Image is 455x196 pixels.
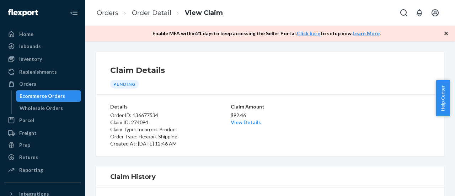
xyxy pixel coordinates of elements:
p: Order Type: Flexport Shipping [110,133,229,140]
img: Flexport logo [8,9,38,16]
a: Inbounds [4,41,81,52]
h1: Claim History [110,172,430,181]
div: Returns [19,154,38,161]
div: Inventory [19,55,42,63]
div: Ecommerce Orders [20,92,65,100]
button: Open account menu [428,6,442,20]
div: Replenishments [19,68,57,75]
p: Claim ID: 274094 [110,119,229,126]
a: Replenishments [4,66,81,78]
a: Click here [297,30,320,36]
p: Created At: [DATE] 12:46 AM [110,140,229,147]
div: Parcel [19,117,34,124]
div: Reporting [19,166,43,174]
p: $92.46 [231,112,310,119]
h1: Claim Details [110,65,430,76]
a: Wholesale Orders [16,102,81,114]
a: Prep [4,139,81,151]
p: Enable MFA within 21 days to keep accessing the Seller Portal. to setup now. . [152,30,381,37]
a: Home [4,28,81,40]
div: Freight [19,129,37,137]
p: Claim Amount [231,103,310,110]
button: Help Center [436,80,450,116]
a: View Details [231,119,261,125]
button: Close Navigation [67,6,81,20]
a: Ecommerce Orders [16,90,81,102]
p: Details [110,103,229,110]
p: Order ID: 136677534 [110,112,229,119]
a: Orders [4,78,81,90]
a: Order Detail [132,9,171,17]
a: View Claim [185,9,223,17]
div: Pending [110,80,139,89]
a: Parcel [4,115,81,126]
div: Home [19,31,33,38]
a: Orders [97,9,118,17]
a: Returns [4,152,81,163]
div: Wholesale Orders [20,105,63,112]
p: Claim Type: Incorrect Product [110,126,229,133]
iframe: Opens a widget where you can chat to one of our agents [410,175,448,192]
a: Reporting [4,164,81,176]
a: Freight [4,127,81,139]
ol: breadcrumbs [91,2,229,23]
a: Learn More [353,30,380,36]
a: Inventory [4,53,81,65]
button: Open notifications [412,6,427,20]
div: Inbounds [19,43,41,50]
button: Open Search Box [397,6,411,20]
div: Prep [19,142,30,149]
div: Orders [19,80,36,88]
